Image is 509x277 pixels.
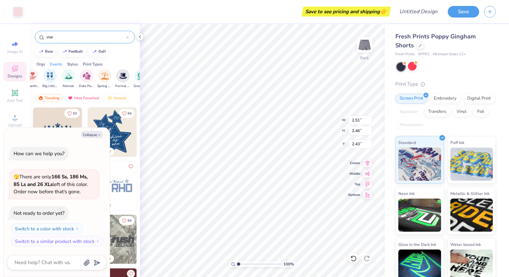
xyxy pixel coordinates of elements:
span: Big Little Reveal [42,84,58,89]
span: Upload [8,122,22,128]
button: golf [88,47,109,57]
input: Try "Alpha" [46,34,126,40]
img: 35fd9e9b-5cbd-4f7d-8cdd-2721239027a0 [88,215,137,264]
div: Foil [473,107,488,117]
div: Most Favorited [65,94,102,102]
button: filter button [24,69,39,89]
span: Retreat [63,84,74,89]
button: football [58,47,86,57]
button: Save [448,6,479,18]
button: Like [64,109,80,118]
button: Like [127,162,135,170]
span: 63 [73,112,77,115]
div: football [69,50,83,53]
img: trend_line.gif [38,50,44,54]
span: # FP92 [418,52,429,57]
div: Rhinestones [395,120,427,130]
img: Big Little Reveal Image [46,72,54,80]
span: Middle [348,171,360,176]
img: Retreat Image [65,72,72,80]
img: b2171afc-7319-41bf-b082-627e8966e7c8 [137,108,186,157]
img: Puff Ink [450,148,493,181]
span: Glow in the Dark Ink [398,241,436,248]
img: 68eb1c34-df5e-458e-a6c6-4dc5541fd062 [88,161,137,210]
img: Switch to a color with stock [75,227,79,231]
span: Add Text [7,98,23,103]
span: Puff Ink [450,139,464,146]
button: Collapse [81,131,103,138]
span: Greek Week [134,84,149,89]
button: filter button [79,69,94,89]
div: filter for Greek Week [134,69,149,89]
div: filter for Date Parties & Socials [79,69,94,89]
div: bear [45,50,53,53]
button: Like [119,216,135,225]
div: Trending [35,94,63,102]
button: filter button [97,69,112,89]
img: Back [358,38,371,52]
div: Orgs [36,61,45,67]
div: filter for Spring Break [97,69,112,89]
span: 100 % [283,261,294,267]
span: Fresh Prints Poppy Gingham Shorts [395,32,476,49]
img: Date Parties & Socials Image [83,72,90,80]
span: Date Parties & Socials [79,84,94,89]
span: There are only left of this color. Order now before that's gone. [14,173,88,195]
div: filter for Retreat [62,69,75,89]
button: filter button [115,69,131,89]
div: Embroidery [429,94,461,104]
button: Switch to a similar product with stock [11,236,103,247]
img: Metallic & Glitter Ink [450,199,493,232]
div: Not ready to order yet? [14,210,65,216]
div: Digital Print [463,94,495,104]
span: Bottom [348,193,360,197]
img: Standard [398,148,441,181]
span: Fresh Prints [395,52,415,57]
div: Transfers [424,107,450,117]
div: filter for Philanthropy [24,69,39,89]
strong: 166 Ss, 186 Ms, 85 Ls and 26 XLs [14,173,88,188]
span: 🫣 [14,174,19,180]
div: Vinyl [452,107,471,117]
div: Applique [395,107,422,117]
div: filter for Formal & Semi [115,69,131,89]
span: Image AI [7,49,23,54]
img: Spring Break Image [101,72,109,80]
img: Formal & Semi Image [119,72,127,80]
img: Neon Ink [398,199,441,232]
div: Print Type [395,80,496,88]
span: Water based Ink [450,241,481,248]
img: trend_line.gif [92,50,97,54]
button: Switch to a color with stock [11,223,83,234]
button: bear [35,47,56,57]
span: 👉 [380,7,387,15]
img: trending.gif [38,96,43,100]
img: dcc9d128-beb2-4682-a885-ffffb85b11ad [137,215,186,264]
img: trend_line.gif [62,50,67,54]
span: Standard [398,139,416,146]
img: most_fav.gif [68,96,73,100]
img: 4c2ba52e-d93a-4885-b66d-971d0f88707e [82,108,131,157]
img: ce57f32a-cfc6-41ad-89ac-b91076b4d913 [33,108,82,157]
span: Center [348,161,360,165]
div: golf [98,50,106,53]
span: Formal & Semi [115,84,131,89]
button: filter button [42,69,58,89]
div: How can we help you? [14,150,65,157]
span: 64 [128,219,132,222]
button: Like [119,109,135,118]
button: filter button [62,69,75,89]
img: 60c0a49f-f1d8-452b-9fef-a6d51d0841f4 [137,161,186,210]
span: Metallic & Glitter Ink [450,190,489,197]
img: Greek Week Image [138,72,145,80]
div: Back [360,55,369,61]
img: Switch to a similar product with stock [96,239,100,243]
div: Screen Print [395,94,427,104]
div: Events [50,61,62,67]
div: Print Types [83,61,103,67]
div: Styles [67,61,78,67]
span: Philanthropy [24,84,39,89]
div: Newest [104,94,129,102]
div: filter for Big Little Reveal [42,69,58,89]
img: 5ef108b2-c80c-43b6-9ce4-794baa1e6462 [88,108,137,157]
